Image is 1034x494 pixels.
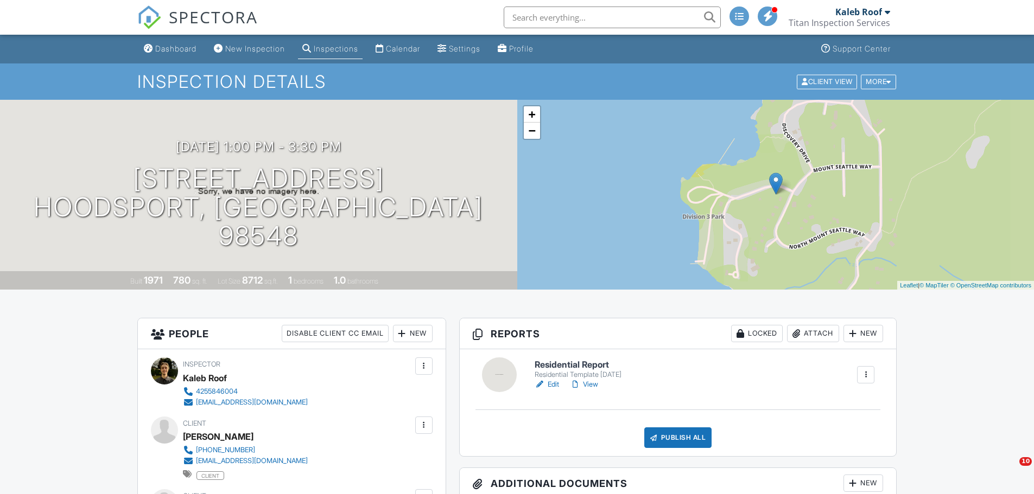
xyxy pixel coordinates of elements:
div: 1971 [144,274,163,286]
span: bedrooms [294,277,323,285]
div: [EMAIL_ADDRESS][DOMAIN_NAME] [196,398,308,407]
h1: [STREET_ADDRESS] Hoodsport, [GEOGRAPHIC_DATA] 98548 [17,164,500,250]
a: [EMAIL_ADDRESS][DOMAIN_NAME] [183,397,308,408]
div: Calendar [386,44,420,53]
div: 1 [288,274,292,286]
a: View [570,379,598,390]
a: 4255846004 [183,386,308,397]
span: bathrooms [347,277,378,285]
span: Client [183,419,206,427]
a: [PHONE_NUMBER] [183,445,308,455]
div: Support Center [833,44,891,53]
a: Settings [433,39,485,59]
div: Kaleb Roof [835,7,882,17]
div: Kaleb Roof [183,370,227,386]
h3: Reports [460,318,897,349]
div: Residential Template [DATE] [535,370,621,379]
iframe: Intercom live chat [997,457,1023,483]
div: Titan Inspection Services [789,17,890,28]
span: client [196,471,224,480]
div: Profile [509,44,534,53]
a: SPECTORA [137,15,258,37]
a: Leaflet [900,282,918,288]
span: sq.ft. [264,277,278,285]
div: Client View [797,74,857,89]
div: 780 [173,274,191,286]
span: SPECTORA [169,5,258,28]
div: 4255846004 [196,387,238,396]
h3: [DATE] 1:00 pm - 3:30 pm [176,139,341,154]
a: Calendar [371,39,424,59]
div: New [843,325,883,342]
a: © MapTiler [919,282,949,288]
div: New [843,474,883,492]
div: [PHONE_NUMBER] [196,446,255,454]
span: sq. ft. [192,277,207,285]
img: The Best Home Inspection Software - Spectora [137,5,161,29]
a: Zoom in [524,106,540,123]
div: [EMAIL_ADDRESS][DOMAIN_NAME] [196,457,308,465]
h3: People [138,318,446,349]
a: Residential Report Residential Template [DATE] [535,360,621,379]
h6: Residential Report [535,360,621,370]
a: [EMAIL_ADDRESS][DOMAIN_NAME] [183,455,308,466]
a: Client View [796,77,860,85]
span: Built [130,277,142,285]
div: New [393,325,433,342]
h1: Inspection Details [137,72,897,91]
div: Dashboard [155,44,196,53]
a: © OpenStreetMap contributors [950,282,1031,288]
div: Locked [731,325,783,342]
a: Edit [535,379,559,390]
input: Search everything... [504,7,721,28]
a: Profile [493,39,538,59]
a: Support Center [817,39,895,59]
a: Inspections [298,39,363,59]
div: 8712 [242,274,263,286]
div: More [861,74,896,89]
div: Attach [787,325,839,342]
div: 1.0 [334,274,346,286]
a: Dashboard [139,39,201,59]
div: Inspections [314,44,358,53]
a: New Inspection [210,39,289,59]
div: [PERSON_NAME] [183,428,253,445]
span: 10 [1019,457,1032,466]
span: Inspector [183,360,220,368]
div: New Inspection [225,44,285,53]
div: | [897,281,1034,290]
div: Settings [449,44,480,53]
div: Disable Client CC Email [282,325,389,342]
div: Publish All [644,427,712,448]
span: Lot Size [218,277,240,285]
a: Zoom out [524,123,540,139]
